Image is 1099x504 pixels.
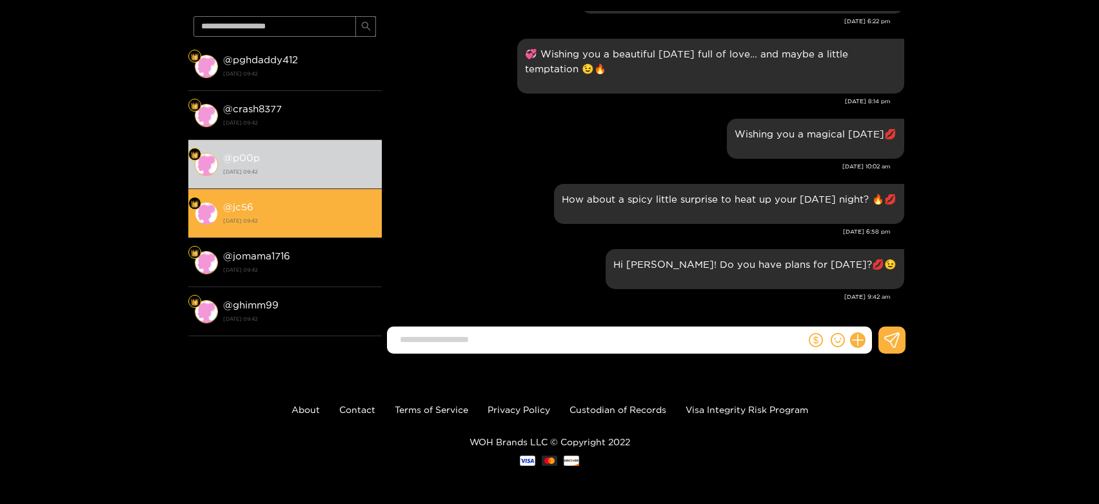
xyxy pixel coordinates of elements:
[613,257,896,272] p: Hi [PERSON_NAME]! Do you have plans for [DATE]?💋😉
[525,46,896,76] p: 💞 Wishing you a beautiful [DATE] full of love… and maybe a little temptation 😉🔥
[223,201,253,212] strong: @ jc56
[562,192,896,207] p: How about a spicy little surprise to heat up your [DATE] night? 🔥💋
[355,16,376,37] button: search
[223,117,375,128] strong: [DATE] 09:42
[339,405,375,414] a: Contact
[569,405,666,414] a: Custodian of Records
[223,264,375,276] strong: [DATE] 09:42
[223,215,375,227] strong: [DATE] 09:42
[223,68,375,79] strong: [DATE] 09:42
[191,53,199,61] img: Fan Level
[809,333,823,347] span: dollar
[488,405,550,414] a: Privacy Policy
[195,202,218,225] img: conversation
[195,153,218,176] img: conversation
[223,166,375,177] strong: [DATE] 09:42
[195,251,218,274] img: conversation
[388,227,891,236] div: [DATE] 6:58 pm
[223,103,282,114] strong: @ crash8377
[191,249,199,257] img: Fan Level
[195,104,218,127] img: conversation
[191,200,199,208] img: Fan Level
[223,313,375,325] strong: [DATE] 09:42
[191,151,199,159] img: Fan Level
[831,333,845,347] span: smile
[223,54,298,65] strong: @ pghdaddy412
[727,119,904,159] div: Aug. 25, 10:02 am
[388,162,891,171] div: [DATE] 10:02 am
[191,102,199,110] img: Fan Level
[388,292,891,301] div: [DATE] 9:42 am
[735,126,896,141] p: Wishing you a magical [DATE]💋
[223,152,260,163] strong: @ p00p
[388,17,891,26] div: [DATE] 6:22 pm
[806,330,826,350] button: dollar
[195,300,218,323] img: conversation
[686,405,808,414] a: Visa Integrity Risk Program
[223,299,279,310] strong: @ ghimm99
[195,55,218,78] img: conversation
[388,97,891,106] div: [DATE] 8:14 pm
[361,21,371,32] span: search
[554,184,904,224] div: Aug. 25, 6:58 pm
[395,405,468,414] a: Terms of Service
[292,405,320,414] a: About
[517,39,904,94] div: Aug. 24, 8:14 pm
[223,250,290,261] strong: @ jomama1716
[606,249,904,289] div: Aug. 26, 9:42 am
[191,298,199,306] img: Fan Level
